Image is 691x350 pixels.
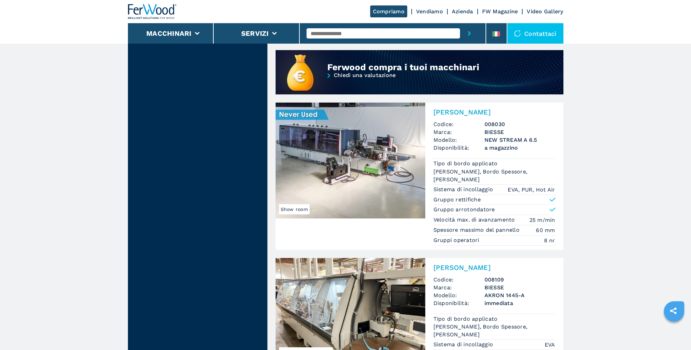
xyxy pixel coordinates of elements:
img: Ferwood [128,4,177,19]
em: 60 mm [536,226,555,234]
button: submit-button [460,23,479,44]
span: immediata [484,299,555,307]
p: Tipo di bordo applicato [433,160,499,167]
a: FW Magazine [482,8,518,15]
a: sharethis [665,302,682,319]
em: 8 nr [544,237,555,244]
em: 25 m/min [529,216,555,224]
a: Video Gallery [527,8,563,15]
a: Chiedi una valutazione [276,73,563,95]
div: Ferwood compra i tuoi macchinari [327,62,516,73]
h3: BIESSE [484,284,555,291]
span: Show room [279,204,310,214]
p: Gruppi operatori [433,237,481,244]
span: Disponibilità: [433,144,484,152]
em: [PERSON_NAME], Bordo Spessore, [PERSON_NAME] [433,323,555,338]
p: Sistema di incollaggio [433,186,495,193]
span: Marca: [433,128,484,136]
h2: [PERSON_NAME] [433,108,555,116]
button: Servizi [241,29,269,37]
span: Modello: [433,136,484,144]
p: Sistema di incollaggio [433,341,495,348]
em: EVA, PUR, Hot Air [508,186,555,194]
iframe: Chat [662,319,686,345]
img: Contattaci [514,30,521,37]
span: a magazzino [484,144,555,152]
h2: [PERSON_NAME] [433,263,555,272]
button: Macchinari [146,29,192,37]
h3: 008109 [484,276,555,284]
a: Vendiamo [416,8,443,15]
a: Azienda [452,8,473,15]
em: [PERSON_NAME], Bordo Spessore, [PERSON_NAME] [433,168,555,183]
span: Modello: [433,291,484,299]
span: Codice: [433,276,484,284]
h3: BIESSE [484,128,555,136]
span: Marca: [433,284,484,291]
p: Spessore massimo del pannello [433,226,522,234]
p: Gruppo arrotondatore [433,206,495,213]
div: Contattaci [507,23,563,44]
em: EVA [545,341,555,349]
h3: 008030 [484,120,555,128]
p: Gruppo rettifiche [433,196,481,203]
span: Codice: [433,120,484,128]
a: Compriamo [370,5,407,17]
h3: AKRON 1445-A [484,291,555,299]
a: Bordatrice Singola BIESSE NEW STREAM A 6.5Show room[PERSON_NAME]Codice:008030Marca:BIESSEModello:... [276,103,563,249]
p: Velocità max. di avanzamento [433,216,517,224]
h3: NEW STREAM A 6.5 [484,136,555,144]
p: Tipo di bordo applicato [433,315,499,323]
span: Disponibilità: [433,299,484,307]
img: Bordatrice Singola BIESSE NEW STREAM A 6.5 [276,103,425,218]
